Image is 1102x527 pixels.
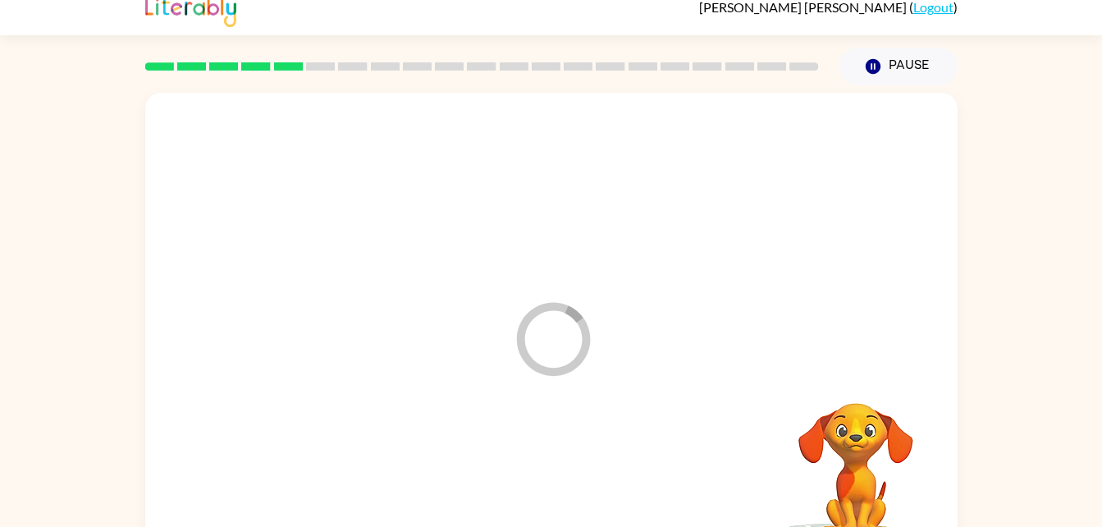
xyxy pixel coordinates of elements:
button: Pause [839,48,958,85]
